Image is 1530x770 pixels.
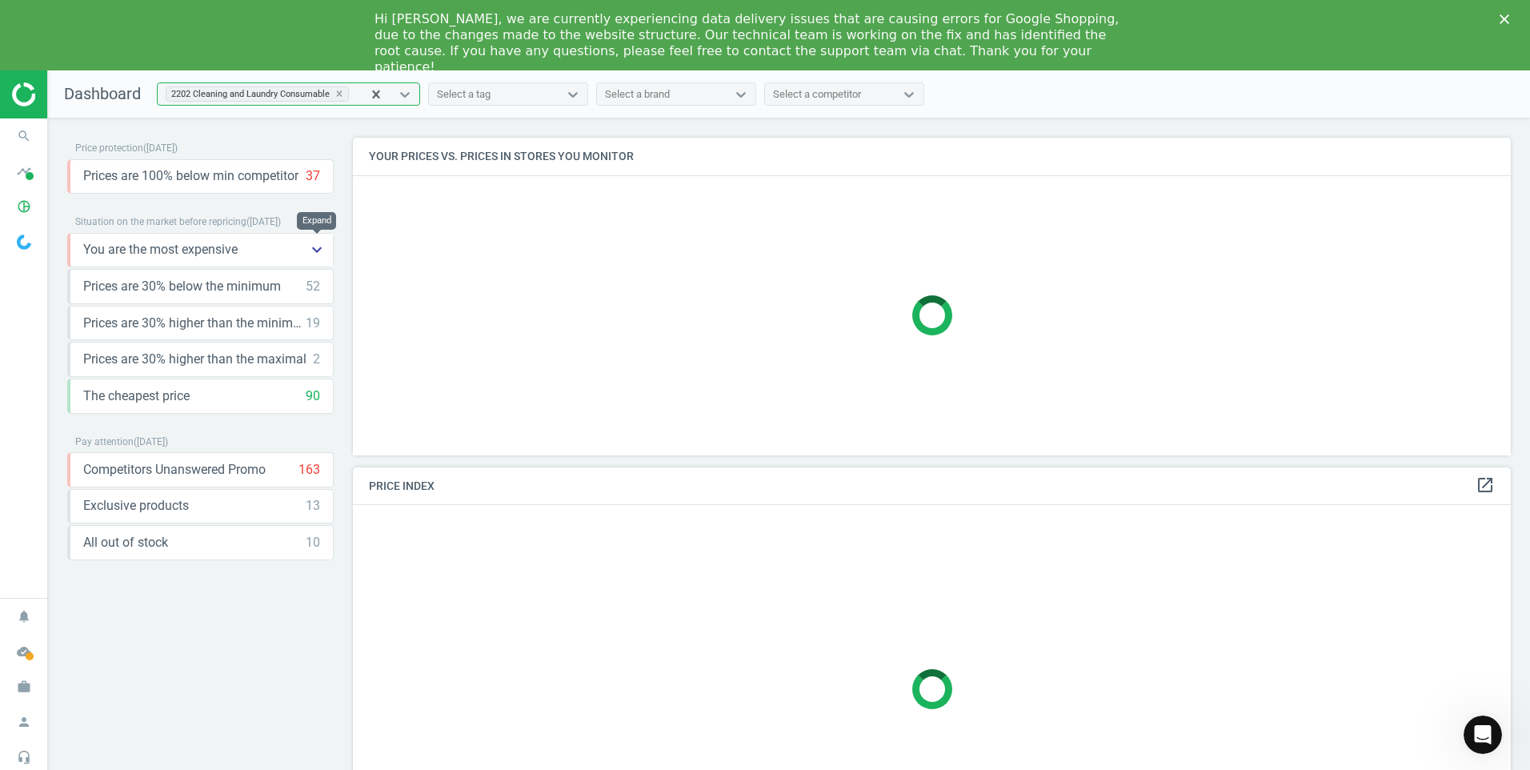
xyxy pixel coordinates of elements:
[246,216,281,227] span: ( [DATE] )
[75,216,246,227] span: Situation on the market before repricing
[298,461,320,479] div: 163
[64,84,141,103] span: Dashboard
[83,461,266,479] span: Competitors Unanswered Promo
[83,351,306,368] span: Prices are 30% higher than the maximal
[353,467,1511,505] h4: Price Index
[353,138,1511,175] h4: Your prices vs. prices in stores you monitor
[1464,716,1502,754] iframe: Intercom live chat
[75,436,134,447] span: Pay attention
[83,167,298,185] span: Prices are 100% below min competitor
[75,142,143,154] span: Price protection
[374,11,1130,75] div: Hi [PERSON_NAME], we are currently experiencing data delivery issues that are causing errors for ...
[773,87,861,102] div: Select a competitor
[143,142,178,154] span: ( [DATE] )
[9,601,39,632] i: notifications
[301,234,333,267] button: keyboard_arrow_down
[297,212,336,230] div: Expand
[83,387,190,405] span: The cheapest price
[83,315,306,332] span: Prices are 30% higher than the minimum
[306,497,320,515] div: 13
[437,87,491,102] div: Select a tag
[83,534,168,551] span: All out of stock
[306,315,320,332] div: 19
[166,87,330,101] div: 2202 Cleaning and Laundry Consumable
[9,121,39,151] i: search
[83,497,189,515] span: Exclusive products
[134,436,168,447] span: ( [DATE] )
[313,351,320,368] div: 2
[306,167,320,185] div: 37
[9,636,39,667] i: cloud_done
[1476,475,1495,495] i: open_in_new
[9,191,39,222] i: pie_chart_outlined
[17,235,31,250] img: wGWNvw8QSZomAAAAABJRU5ErkJggg==
[306,387,320,405] div: 90
[307,240,326,259] i: keyboard_arrow_down
[9,156,39,186] i: timeline
[306,278,320,295] div: 52
[83,241,238,259] span: You are the most expensive
[9,672,39,702] i: work
[9,707,39,737] i: person
[1476,475,1495,496] a: open_in_new
[83,278,281,295] span: Prices are 30% below the minimum
[1500,14,1516,24] div: Close
[605,87,670,102] div: Select a brand
[12,82,126,106] img: ajHJNr6hYgQAAAAASUVORK5CYII=
[306,534,320,551] div: 10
